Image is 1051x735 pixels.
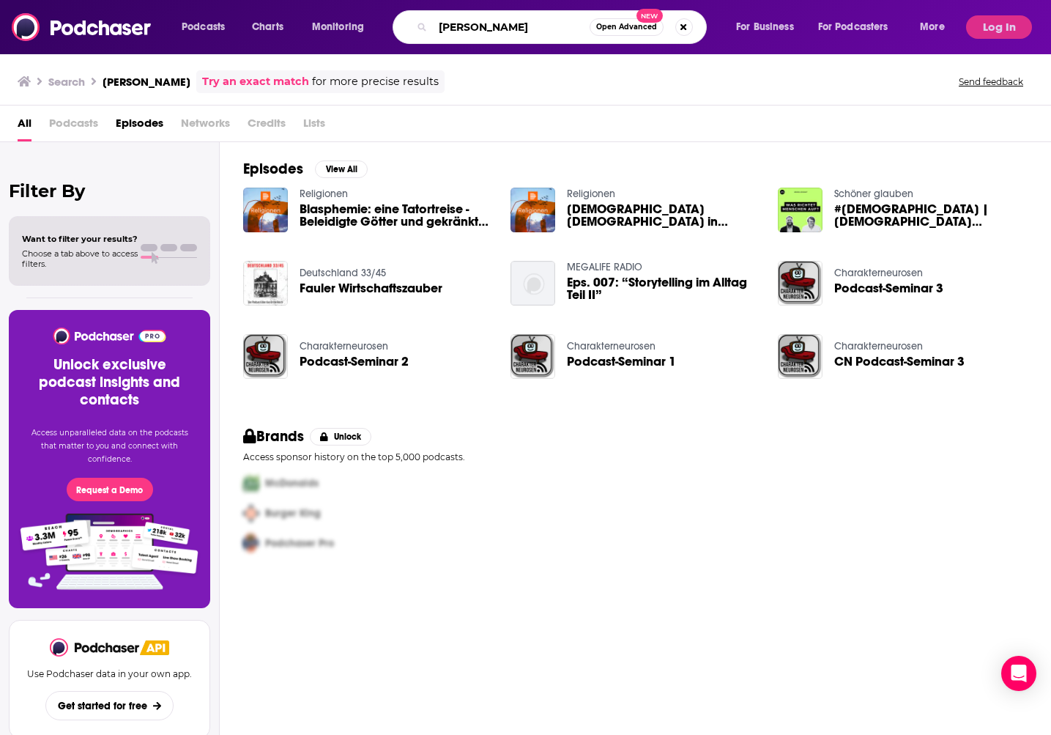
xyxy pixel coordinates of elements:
span: For Business [736,17,794,37]
a: Podcast-Seminar 3 [834,282,943,295]
a: Podcast-Seminar 1 [567,355,676,368]
a: CN Podcast-Seminar 3 [834,355,965,368]
p: Use Podchaser data in your own app. [27,668,192,679]
button: Log In [966,15,1032,39]
a: Blasphemie: eine Tatortreise - Beleidigte Götter und gekränkte Fromme [300,203,493,228]
span: Credits [248,111,286,141]
span: For Podcasters [818,17,888,37]
img: Podcast-Seminar 2 [243,334,288,379]
a: Charts [242,15,292,39]
a: Try an exact match [202,73,309,90]
a: Episodes [116,111,163,141]
a: Religionen [300,188,348,200]
button: open menu [910,15,963,39]
a: EpisodesView All [243,160,368,178]
img: Blasphemie: eine Tatortreise - Beleidigte Götter und gekränkte Fromme [243,188,288,232]
div: Open Intercom Messenger [1001,656,1036,691]
h3: [PERSON_NAME] [103,75,190,89]
span: Podchaser Pro [265,537,334,550]
button: View All [315,160,368,178]
img: Podchaser - Follow, Share and Rate Podcasts [52,328,167,344]
a: Schöner glauben [834,188,913,200]
a: Podcast-Seminar 2 [300,355,409,368]
img: CN Podcast-Seminar 3 [778,334,822,379]
span: Networks [181,111,230,141]
a: Deutschland 33/45 [300,267,386,279]
h2: Filter By [9,180,210,202]
span: More [920,17,945,37]
a: MEGALIFE RADIO [567,261,642,273]
img: Third Pro Logo [237,528,265,558]
img: First Pro Logo [237,468,265,498]
button: open menu [809,15,910,39]
span: McDonalds [265,477,319,490]
span: Burger King [265,507,321,520]
img: Fauler Wirtschaftszauber [243,261,288,306]
h2: Brands [243,427,304,446]
span: Get started for free [58,700,147,712]
img: Podcast-Seminar 3 [778,261,822,306]
div: Search podcasts, credits, & more... [406,10,721,44]
span: New [636,9,663,23]
input: Search podcasts, credits, & more... [433,15,590,39]
h2: Episodes [243,160,303,178]
img: Podcast-Seminar 1 [510,334,555,379]
a: Muslimische Sufis in Pakistan - Fromme Sehnsucht unter Polizeischutz [567,203,760,228]
button: Open AdvancedNew [590,18,664,36]
a: Religionen [567,188,615,200]
h3: Unlock exclusive podcast insights and contacts [26,356,193,409]
a: Charakterneurosen [567,340,656,352]
img: Muslimische Sufis in Pakistan - Fromme Sehnsucht unter Polizeischutz [510,188,555,232]
button: Get started for free [45,691,174,720]
a: Fauler Wirtschaftszauber [300,282,442,295]
a: All [18,111,31,141]
img: #bibellesenmit | Benedikt Elsner – Was richtet Menschen auf? [778,188,822,232]
a: Charakterneurosen [834,340,923,352]
span: #[DEMOGRAPHIC_DATA] | [DEMOGRAPHIC_DATA][PERSON_NAME] – Was richtet Menschen auf? [834,203,1028,228]
button: open menu [726,15,812,39]
span: Open Advanced [596,23,657,31]
button: Unlock [310,428,372,446]
button: Send feedback [954,75,1028,88]
a: Eps. 007: “Storytelling im Alltag Teil II” [567,276,760,301]
img: Podchaser API banner [140,640,169,655]
h3: Search [48,75,85,89]
p: Access unparalleled data on the podcasts that matter to you and connect with confidence. [26,426,193,466]
button: open menu [171,15,244,39]
span: Podcasts [49,111,98,141]
span: [DEMOGRAPHIC_DATA] [DEMOGRAPHIC_DATA] in [GEOGRAPHIC_DATA] - Fromme Sehnsucht unter Polizeischutz [567,203,760,228]
button: Request a Demo [67,478,153,501]
img: Eps. 007: “Storytelling im Alltag Teil II” [510,261,555,306]
span: Podcasts [182,17,225,37]
span: for more precise results [312,73,439,90]
span: Charts [252,17,283,37]
a: Charakterneurosen [300,340,388,352]
a: #bibellesenmit | Benedikt Elsner – Was richtet Menschen auf? [834,203,1028,228]
span: Choose a tab above to access filters. [22,248,138,269]
a: Charakterneurosen [834,267,923,279]
img: Podchaser - Follow, Share and Rate Podcasts [50,638,141,657]
img: Pro Features [15,513,204,591]
img: Second Pro Logo [237,498,265,528]
span: Want to filter your results? [22,234,138,244]
span: Lists [303,111,325,141]
img: Podchaser - Follow, Share and Rate Podcasts [12,13,152,41]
